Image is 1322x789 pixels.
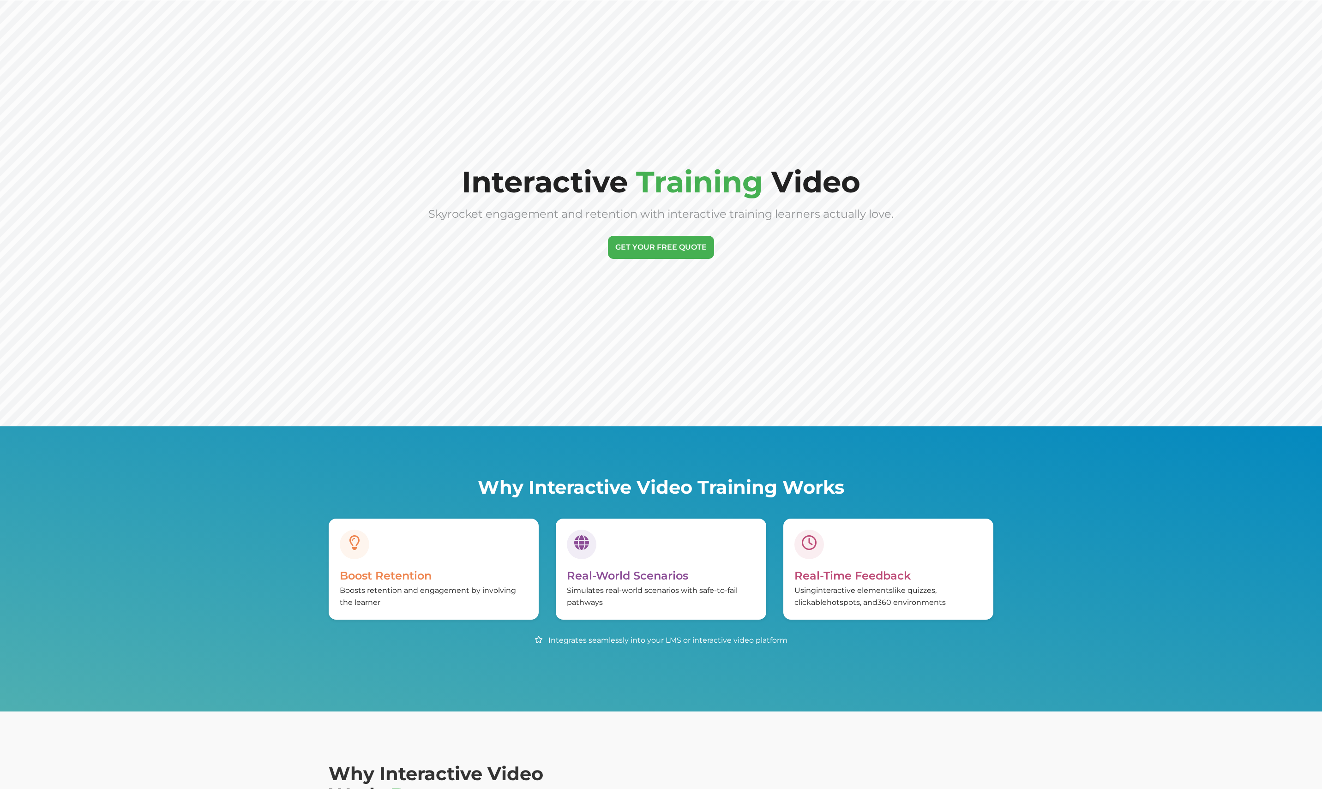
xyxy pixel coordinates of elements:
[340,569,432,582] span: Boost Retention
[636,164,763,200] span: Training
[428,207,894,221] span: Skyrocket engagement and retention with interactive training learners actually love.
[794,586,816,595] span: Using
[548,636,745,645] span: Integrates seamlessly into your LMS or interactive vid
[567,569,688,582] span: Real-World Scenarios
[745,636,787,645] span: eo platform
[608,236,714,259] a: GET YOUR FREE QUOTE
[877,598,946,607] span: 360 environments
[567,586,738,607] span: Simulates real-world scenarios with safe-to-fail pathways
[827,598,877,607] span: hotspots, and
[462,164,628,200] span: Interactive
[478,476,844,498] span: Why Interactive Video Training Works
[771,164,860,200] span: Video
[340,586,516,607] span: Boosts retention and engagement by involving the learner
[794,569,911,582] span: Real-Time Feedback
[816,586,893,595] span: interactive elements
